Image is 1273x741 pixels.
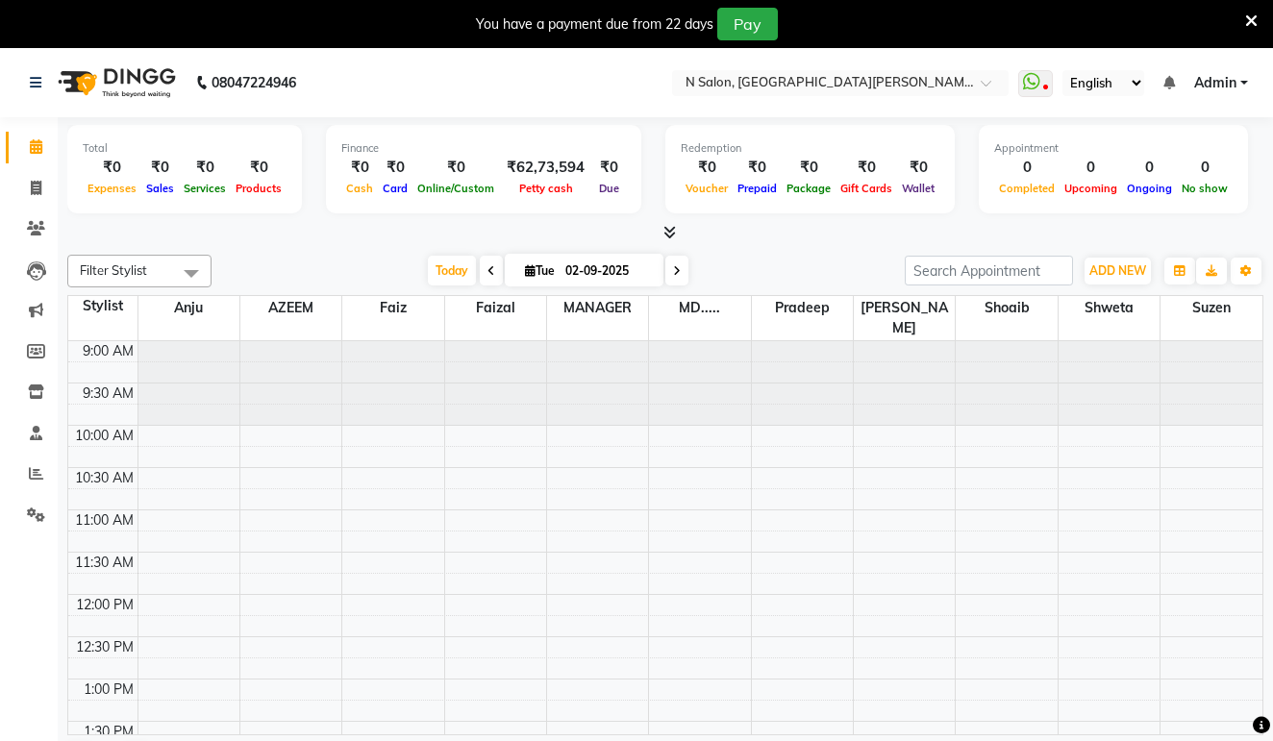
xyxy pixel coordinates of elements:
span: Admin [1194,73,1236,93]
span: shweta [1059,296,1160,320]
span: Ongoing [1122,182,1177,195]
div: You have a payment due from 22 days [476,14,713,35]
span: Due [594,182,624,195]
div: ₹62,73,594 [499,157,592,179]
div: ₹0 [412,157,499,179]
div: 10:30 AM [71,468,137,488]
div: ₹0 [231,157,287,179]
div: ₹0 [141,157,179,179]
span: Tue [520,263,560,278]
div: 0 [1122,157,1177,179]
div: 10:00 AM [71,426,137,446]
button: ADD NEW [1085,258,1151,284]
span: shoaib [956,296,1057,320]
span: Prepaid [733,182,782,195]
input: 2025-09-02 [560,257,656,285]
div: 11:30 AM [71,553,137,573]
span: Voucher [681,182,733,195]
div: Appointment [994,140,1233,157]
span: Card [378,182,412,195]
span: Completed [994,182,1060,195]
span: Wallet [897,182,939,195]
div: 0 [1060,157,1122,179]
div: ₹0 [836,157,897,179]
div: ₹0 [341,157,378,179]
b: 08047224946 [212,56,296,110]
span: MANAGER [547,296,648,320]
div: 0 [1177,157,1233,179]
span: Upcoming [1060,182,1122,195]
div: Redemption [681,140,939,157]
div: Finance [341,140,626,157]
span: Faizal [445,296,546,320]
div: ₹0 [378,157,412,179]
div: ₹0 [592,157,626,179]
div: ₹0 [83,157,141,179]
button: Pay [717,8,778,40]
span: [PERSON_NAME] [854,296,955,340]
div: ₹0 [681,157,733,179]
div: Stylist [68,296,137,316]
span: Today [428,256,476,285]
span: MD..... [649,296,750,320]
span: Cash [341,182,378,195]
span: Pradeep [752,296,853,320]
span: Services [179,182,231,195]
div: 12:00 PM [72,595,137,615]
img: logo [49,56,181,110]
span: Package [782,182,836,195]
div: ₹0 [733,157,782,179]
div: Total [83,140,287,157]
input: Search Appointment [905,256,1073,285]
div: 12:30 PM [72,637,137,657]
div: 11:00 AM [71,510,137,531]
div: 0 [994,157,1060,179]
span: No show [1177,182,1233,195]
span: Suzen [1161,296,1262,320]
div: ₹0 [782,157,836,179]
div: 1:00 PM [80,679,137,700]
span: Online/Custom [412,182,499,195]
span: Expenses [83,182,141,195]
span: ADD NEW [1089,263,1146,278]
div: ₹0 [179,157,231,179]
span: Gift Cards [836,182,897,195]
span: Anju [138,296,239,320]
span: Filter Stylist [80,262,147,278]
span: Sales [141,182,179,195]
span: Products [231,182,287,195]
div: ₹0 [897,157,939,179]
span: Petty cash [514,182,578,195]
div: 9:00 AM [79,341,137,361]
span: AZEEM [240,296,341,320]
div: 9:30 AM [79,383,137,404]
span: Faiz [342,296,443,320]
